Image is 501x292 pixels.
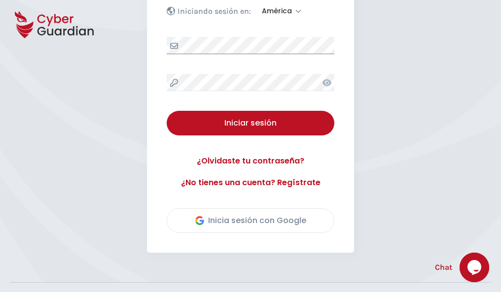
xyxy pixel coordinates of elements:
a: ¿No tienes una cuenta? Regístrate [167,177,334,189]
div: Inicia sesión con Google [195,215,306,227]
a: ¿Olvidaste tu contraseña? [167,155,334,167]
iframe: chat widget [460,253,491,282]
button: Inicia sesión con Google [167,208,334,233]
div: Iniciar sesión [174,117,327,129]
span: Chat [435,261,452,273]
button: Iniciar sesión [167,111,334,135]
